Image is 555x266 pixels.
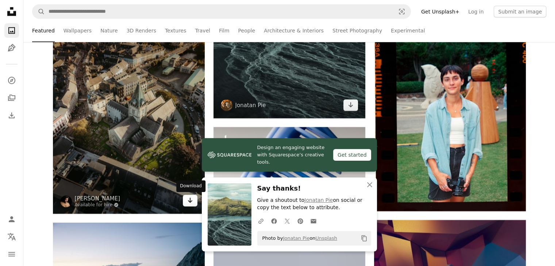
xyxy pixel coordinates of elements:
[60,196,72,207] img: Go to Jonathan Borba's profile
[75,195,120,202] a: [PERSON_NAME]
[333,149,371,161] div: Get started
[183,195,197,207] a: Download
[374,30,526,211] img: A woman holds a camera in front of outdoor sculptures.
[332,19,382,42] a: Street Photography
[202,138,377,172] a: Design an engaging website with Squarespace’s creative tools.Get started
[283,235,310,241] a: Jonatan Pie
[176,180,205,192] div: Download
[307,214,320,228] a: Share over email
[32,5,45,19] button: Search Unsplash
[4,230,19,244] button: Language
[4,91,19,105] a: Collections
[259,232,337,244] span: Photo by on
[63,19,92,42] a: Wallpapers
[127,19,156,42] a: 3D Renders
[235,102,266,109] a: Jonatan Pie
[494,6,546,17] button: Submit an image
[4,247,19,262] button: Menu
[417,6,464,17] a: Get Unsplash+
[264,19,324,42] a: Architecture & Interiors
[393,5,411,19] button: Visual search
[75,202,120,208] a: Available for hire
[32,4,411,19] form: Find visuals sitewide
[257,144,327,166] span: Design an engaging website with Squarespace’s creative tools.
[281,214,294,228] a: Share on Twitter
[53,109,205,116] a: Aerial view of a historic church and town buildings.
[358,232,370,245] button: Copy to clipboard
[391,19,425,42] a: Experimental
[238,19,255,42] a: People
[4,73,19,88] a: Explore
[53,12,205,214] img: Aerial view of a historic church and town buildings.
[267,214,281,228] a: Share on Facebook
[464,6,488,17] a: Log in
[257,183,371,194] h3: Say thanks!
[257,197,371,211] p: Give a shoutout to on social or copy the text below to attribute.
[221,99,232,111] img: Go to Jonatan Pie's profile
[4,212,19,227] a: Log in / Sign up
[100,19,117,42] a: Nature
[374,117,526,124] a: A woman holds a camera in front of outdoor sculptures.
[219,19,229,42] a: Film
[208,149,251,160] img: file-1606177908946-d1eed1cbe4f5image
[294,214,307,228] a: Share on Pinterest
[4,108,19,123] a: Download History
[315,235,337,241] a: Unsplash
[213,127,365,228] img: A close-up of a blue plastic comb
[4,4,19,20] a: Home — Unsplash
[343,99,358,111] a: Download
[195,19,210,42] a: Travel
[304,197,333,203] a: Jonatan Pie
[4,23,19,38] a: Photos
[4,41,19,55] a: Illustrations
[165,19,186,42] a: Textures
